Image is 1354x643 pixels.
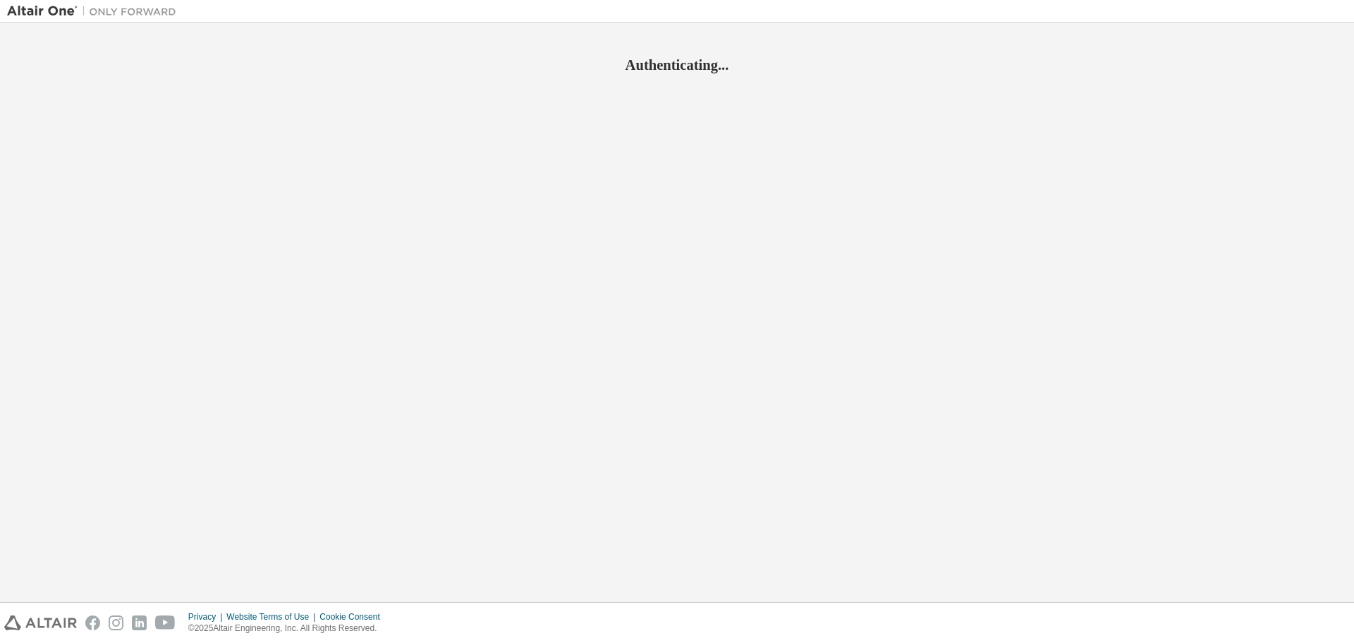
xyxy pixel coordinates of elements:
img: linkedin.svg [132,615,147,630]
img: youtube.svg [155,615,176,630]
div: Website Terms of Use [226,611,319,623]
img: instagram.svg [109,615,123,630]
div: Cookie Consent [319,611,388,623]
img: altair_logo.svg [4,615,77,630]
div: Privacy [188,611,226,623]
p: © 2025 Altair Engineering, Inc. All Rights Reserved. [188,623,389,635]
img: Altair One [7,4,183,18]
img: facebook.svg [85,615,100,630]
h2: Authenticating... [7,56,1347,74]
